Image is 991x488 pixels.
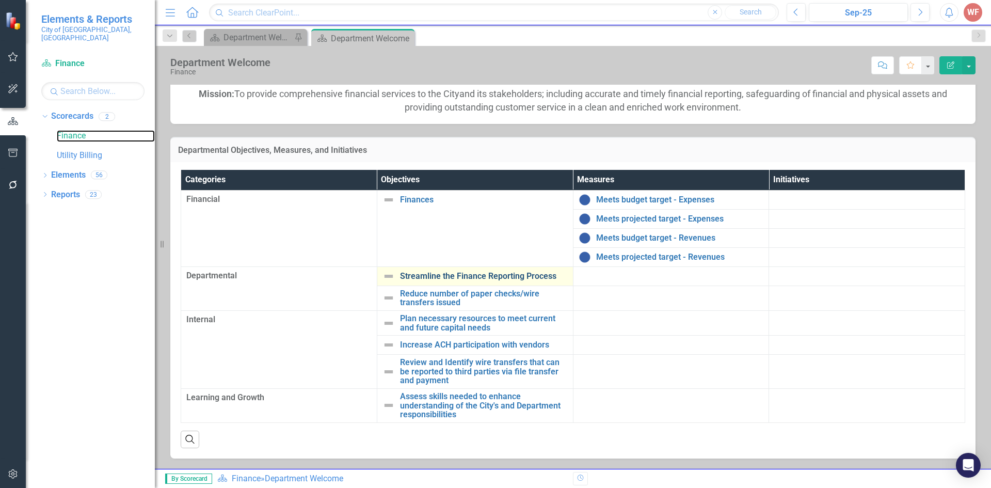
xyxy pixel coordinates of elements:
[579,194,591,206] img: No data
[199,88,232,99] strong: Mission
[382,317,395,329] img: Not Defined
[377,190,573,266] td: Double-Click to Edit Right Click for Context Menu
[232,88,234,99] strong: :
[596,253,764,262] a: Meets projected target - Revenues
[181,389,377,423] td: Double-Click to Edit
[579,251,591,263] img: No data
[400,340,568,350] a: Increase ACH participation with vendors
[377,389,573,423] td: Double-Click to Edit Right Click for Context Menu
[57,130,155,142] a: Finance
[382,399,395,412] img: Not Defined
[596,195,764,204] a: Meets budget target - Expenses
[232,474,261,483] a: Finance
[596,214,764,224] a: Meets projected target - Expenses
[579,213,591,225] img: No data
[85,190,102,199] div: 23
[382,194,395,206] img: Not Defined
[400,358,568,385] a: Review and Identify wire transfers that can be reported to third parties via file transfer and pa...
[812,7,904,19] div: Sep-25
[57,150,155,162] a: Utility Billing
[41,82,145,100] input: Search Below...
[382,366,395,378] img: Not Defined
[400,289,568,307] a: Reduce number of paper checks/wire transfers issued
[91,171,107,180] div: 56
[377,336,573,355] td: Double-Click to Edit Right Click for Context Menu
[596,233,764,243] a: Meets budget target - Revenues
[579,232,591,244] img: No data
[5,11,23,29] img: ClearPoint Strategy
[377,266,573,286] td: Double-Click to Edit Right Click for Context Menu
[400,392,568,419] a: Assess skills needed to enhance understanding of the City's and Department responsibilities
[382,339,395,351] img: Not Defined
[809,3,908,22] button: Sep-25
[41,13,145,25] span: Elements & Reports
[178,146,968,155] h3: Departmental Objectives, Measures, and Initiatives
[377,286,573,310] td: Double-Click to Edit Right Click for Context Menu
[51,111,93,122] a: Scorecards
[51,189,80,201] a: Reports
[573,228,769,247] td: Double-Click to Edit Right Click for Context Menu
[181,266,377,310] td: Double-Click to Edit
[41,25,145,42] small: City of [GEOGRAPHIC_DATA], [GEOGRAPHIC_DATA]
[181,190,377,266] td: Double-Click to Edit
[382,292,395,304] img: Not Defined
[217,473,565,485] div: »
[223,31,292,44] div: Department Welcome
[382,270,395,282] img: Not Defined
[400,195,568,204] a: Finances
[400,314,568,332] a: Plan necessary resources to meet current and future capital needs
[725,5,776,20] button: Search
[209,4,779,22] input: Search ClearPoint...
[199,88,459,99] span: To provide comprehensive financial services to the City
[41,58,145,70] a: Finance
[170,68,270,76] div: Finance
[573,209,769,228] td: Double-Click to Edit Right Click for Context Menu
[573,247,769,266] td: Double-Click to Edit Right Click for Context Menu
[377,355,573,389] td: Double-Click to Edit Right Click for Context Menu
[377,311,573,336] td: Double-Click to Edit Right Click for Context Menu
[265,474,343,483] div: Department Welcome
[206,31,292,44] a: Department Welcome
[181,311,377,389] td: Double-Click to Edit
[740,8,762,16] span: Search
[99,112,115,121] div: 2
[165,474,212,484] span: By Scorecard
[405,88,947,113] span: and its stakeholders; including accurate and timely financial reporting, safeguarding of financia...
[186,194,372,206] span: Financial
[400,272,568,281] a: Streamline the Finance Reporting Process
[170,57,270,68] div: Department Welcome
[956,453,981,478] div: Open Intercom Messenger
[573,190,769,209] td: Double-Click to Edit Right Click for Context Menu
[964,3,982,22] button: WF
[186,314,372,326] span: Internal
[51,169,86,181] a: Elements
[186,392,372,404] span: Learning and Growth
[331,32,412,45] div: Department Welcome
[186,270,372,282] span: Departmental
